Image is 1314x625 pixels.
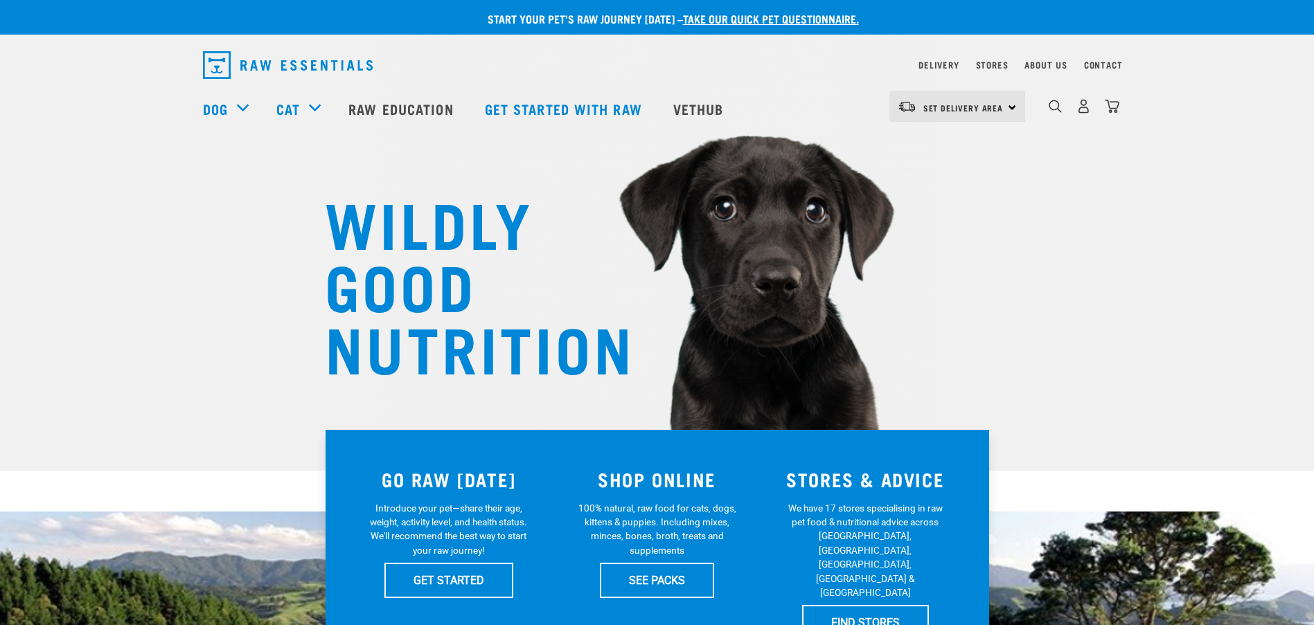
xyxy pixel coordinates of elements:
[353,469,545,490] h3: GO RAW [DATE]
[600,563,714,597] a: SEE PACKS
[325,190,602,377] h1: WILDLY GOOD NUTRITION
[276,98,300,119] a: Cat
[367,501,530,558] p: Introduce your pet—share their age, weight, activity level, and health status. We'll recommend th...
[561,469,753,490] h3: SHOP ONLINE
[384,563,513,597] a: GET STARTED
[192,46,1123,84] nav: dropdown navigation
[576,501,738,558] p: 100% natural, raw food for cats, dogs, kittens & puppies. Including mixes, minces, bones, broth, ...
[898,100,916,113] img: van-moving.png
[203,51,373,79] img: Raw Essentials Logo
[1076,99,1091,114] img: user.png
[471,81,659,136] a: Get started with Raw
[976,62,1009,67] a: Stores
[784,501,947,600] p: We have 17 stores specialising in raw pet food & nutritional advice across [GEOGRAPHIC_DATA], [GE...
[770,469,961,490] h3: STORES & ADVICE
[203,98,228,119] a: Dog
[1084,62,1123,67] a: Contact
[1024,62,1067,67] a: About Us
[923,105,1004,110] span: Set Delivery Area
[659,81,741,136] a: Vethub
[918,62,959,67] a: Delivery
[335,81,470,136] a: Raw Education
[1049,100,1062,113] img: home-icon-1@2x.png
[1105,99,1119,114] img: home-icon@2x.png
[683,15,859,21] a: take our quick pet questionnaire.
